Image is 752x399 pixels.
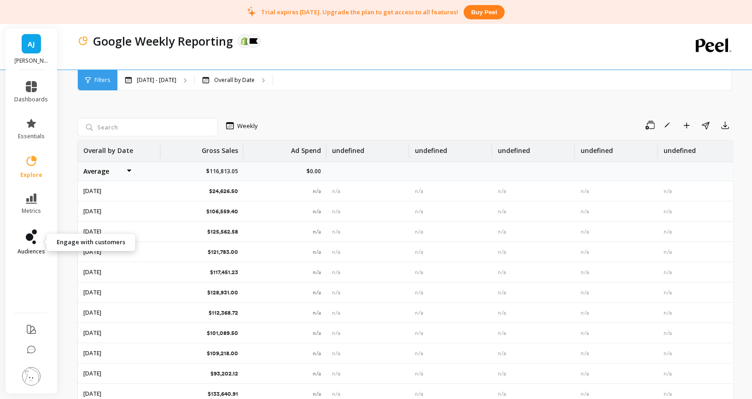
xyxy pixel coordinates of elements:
[77,118,218,136] input: Search
[83,329,101,337] p: [DATE]
[498,208,506,215] span: n/a
[581,229,589,235] span: n/a
[208,390,238,398] p: $133,640.91
[498,141,530,155] p: undefined
[664,188,672,194] span: n/a
[137,76,176,84] p: [DATE] - [DATE]
[332,350,340,357] span: n/a
[332,391,340,397] span: n/a
[664,330,672,336] span: n/a
[83,269,101,276] p: [DATE]
[415,350,423,357] span: n/a
[415,370,423,377] span: n/a
[237,122,258,130] span: Weekly
[664,208,672,215] span: n/a
[209,188,238,195] p: $24,626.50
[498,289,506,296] span: n/a
[206,208,238,215] p: $106,559.40
[581,208,589,215] span: n/a
[664,229,672,235] span: n/a
[313,188,321,194] span: n/a
[498,188,506,194] span: n/a
[208,248,238,256] p: $121,783.00
[313,370,321,377] span: n/a
[313,208,321,215] span: n/a
[22,207,41,215] span: metrics
[28,39,35,49] span: AJ
[83,188,101,195] p: [DATE]
[77,35,88,47] img: header icon
[83,350,101,357] p: [DATE]
[83,309,101,317] p: [DATE]
[415,249,423,255] span: n/a
[415,208,423,215] span: n/a
[210,269,238,276] p: $117,451.23
[93,33,233,49] p: Google Weekly Reporting
[664,249,672,255] span: n/a
[313,269,321,276] span: n/a
[332,188,340,194] span: n/a
[498,370,506,377] span: n/a
[581,310,589,316] span: n/a
[581,289,589,296] span: n/a
[240,37,249,45] img: api.shopify.svg
[94,76,110,84] span: Filters
[83,208,101,215] p: [DATE]
[581,188,589,194] span: n/a
[313,330,321,336] span: n/a
[498,249,506,255] span: n/a
[332,269,340,276] span: n/a
[332,370,340,377] span: n/a
[17,248,45,255] span: audiences
[415,188,423,194] span: n/a
[261,8,458,16] p: Trial expires [DATE]. Upgrade the plan to get access to all features!
[498,391,506,397] span: n/a
[332,141,364,155] p: undefined
[207,350,238,357] p: $109,218.00
[498,310,506,316] span: n/a
[581,370,589,377] span: n/a
[581,330,589,336] span: n/a
[209,309,238,317] p: $112,368.72
[415,330,423,336] span: n/a
[313,249,321,255] span: n/a
[415,229,423,235] span: n/a
[207,289,238,296] p: $128,931.00
[83,289,101,296] p: [DATE]
[498,269,506,276] span: n/a
[664,391,672,397] span: n/a
[498,350,506,357] span: n/a
[664,289,672,296] span: n/a
[214,76,255,84] p: Overall by Date
[83,370,101,377] p: [DATE]
[415,289,423,296] span: n/a
[464,5,504,19] button: Buy peel
[207,329,238,337] p: $101,089.50
[313,289,321,296] span: n/a
[581,141,613,155] p: undefined
[250,38,258,44] img: api.klaviyo.svg
[15,57,48,65] p: Artizan Joyeria
[206,168,238,175] p: $116,813.05
[22,367,41,386] img: profile picture
[415,391,423,397] span: n/a
[581,269,589,276] span: n/a
[83,141,133,155] p: Overall by Date
[202,141,238,155] p: Gross Sales
[83,228,101,235] p: [DATE]
[498,229,506,235] span: n/a
[332,330,340,336] span: n/a
[664,370,672,377] span: n/a
[581,350,589,357] span: n/a
[332,310,340,316] span: n/a
[207,228,238,235] p: $125,562.58
[18,133,45,140] span: essentials
[581,249,589,255] span: n/a
[332,249,340,255] span: n/a
[210,370,238,377] p: $93,202.12
[581,391,589,397] span: n/a
[20,171,42,179] span: explore
[307,168,321,175] p: $0.00
[498,330,506,336] span: n/a
[415,269,423,276] span: n/a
